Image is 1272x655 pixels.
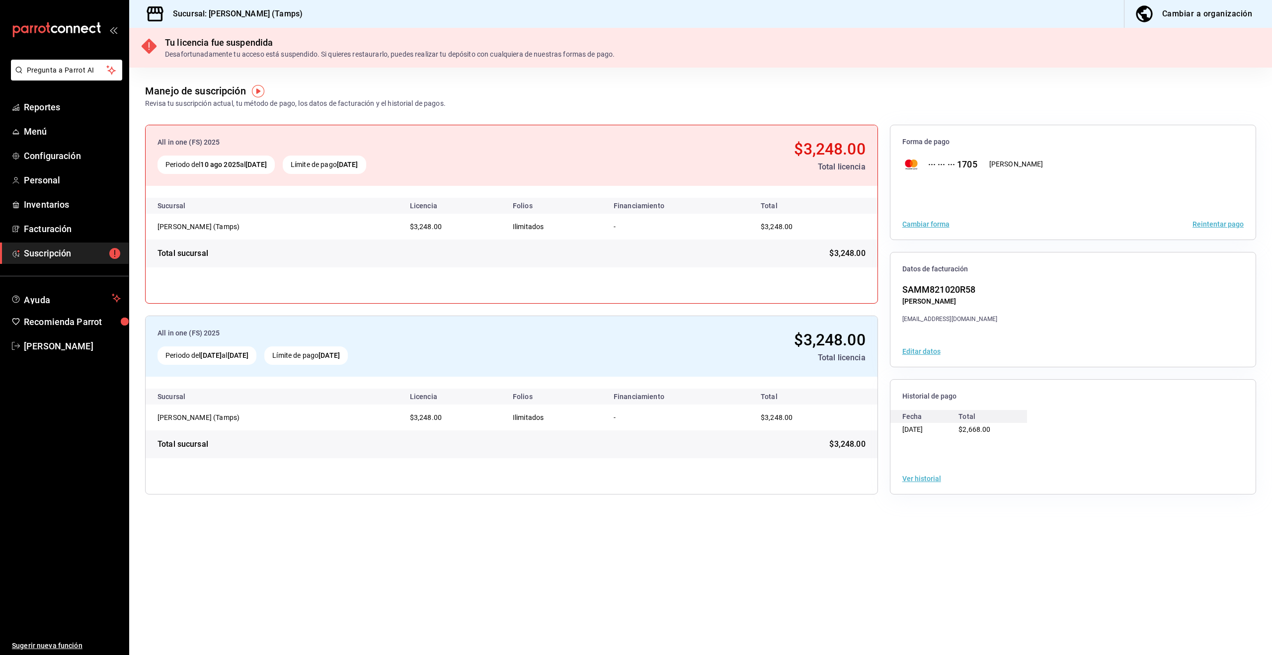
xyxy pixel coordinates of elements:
div: [PERSON_NAME] (Tamps) [158,222,257,232]
span: Reportes [24,100,121,114]
span: $3,248.00 [761,413,793,421]
span: Inventarios [24,198,121,211]
strong: [DATE] [228,351,249,359]
span: Personal [24,173,121,187]
span: Facturación [24,222,121,236]
div: [EMAIL_ADDRESS][DOMAIN_NAME] [902,315,998,324]
span: $3,248.00 [410,413,442,421]
div: Tu licencia fue suspendida [165,36,615,49]
div: [PERSON_NAME] [902,296,998,307]
div: [PERSON_NAME] (Tamps) [158,412,257,422]
button: Cambiar forma [902,221,950,228]
div: Fecha [902,410,959,423]
div: Total sucursal [158,247,208,259]
div: MERT (Tamps) [158,222,257,232]
div: Límite de pago [283,156,366,174]
button: open_drawer_menu [109,26,117,34]
div: Sucursal [158,393,212,401]
span: $3,248.00 [794,140,865,159]
button: Pregunta a Parrot AI [11,60,122,81]
a: Pregunta a Parrot AI [7,72,122,82]
button: Editar datos [902,348,941,355]
strong: [DATE] [245,161,267,168]
td: Ilimitados [505,405,606,430]
div: Manejo de suscripción [145,83,246,98]
th: Folios [505,198,606,214]
div: Total [958,410,1015,423]
span: $2,668.00 [958,425,990,433]
div: Límite de pago [264,346,348,365]
div: All in one (FS) 2025 [158,328,567,338]
span: $3,248.00 [794,330,865,349]
strong: [DATE] [200,351,222,359]
div: Sucursal [158,202,212,210]
span: Ayuda [24,292,108,304]
strong: [DATE] [337,161,358,168]
div: Revisa tu suscripción actual, tu método de pago, los datos de facturación y el historial de pagos. [145,98,446,109]
td: Ilimitados [505,214,606,240]
td: - [606,214,749,240]
strong: 10 ago 2025 [200,161,239,168]
div: Cambiar a organización [1162,7,1252,21]
div: Total licencia [584,161,866,173]
div: Total sucursal [158,438,208,450]
span: $3,248.00 [829,247,865,259]
td: - [606,405,749,430]
div: MERT (Tamps) [158,412,257,422]
div: Desafortunadamente tu acceso está suspendido. Si quieres restaurarlo, puedes realizar tu depósito... [165,49,615,60]
div: [DATE] [902,423,959,436]
span: Suscripción [24,246,121,260]
div: SAMM821020R58 [902,283,998,296]
div: All in one (FS) 2025 [158,137,576,148]
div: Periodo del al [158,156,275,174]
strong: [DATE] [318,351,340,359]
button: Ver historial [902,475,941,482]
th: Total [749,198,877,214]
div: Total licencia [575,352,865,364]
span: Datos de facturación [902,264,1244,274]
h3: Sucursal: [PERSON_NAME] (Tamps) [165,8,303,20]
img: Tooltip marker [252,85,264,97]
span: Recomienda Parrot [24,315,121,328]
span: Historial de pago [902,392,1244,401]
span: [PERSON_NAME] [24,339,121,353]
th: Licencia [402,198,505,214]
div: [PERSON_NAME] [989,159,1043,169]
span: Menú [24,125,121,138]
span: $3,248.00 [410,223,442,231]
span: Pregunta a Parrot AI [27,65,107,76]
button: Reintentar pago [1192,221,1244,228]
th: Financiamiento [606,198,749,214]
th: Licencia [402,389,505,405]
div: Periodo del al [158,346,256,365]
span: Sugerir nueva función [12,641,121,651]
span: Forma de pago [902,137,1244,147]
th: Financiamiento [606,389,749,405]
span: $3,248.00 [761,223,793,231]
span: $3,248.00 [829,438,865,450]
div: ··· ··· ··· 1705 [920,158,977,171]
span: Configuración [24,149,121,163]
th: Total [749,389,877,405]
th: Folios [505,389,606,405]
